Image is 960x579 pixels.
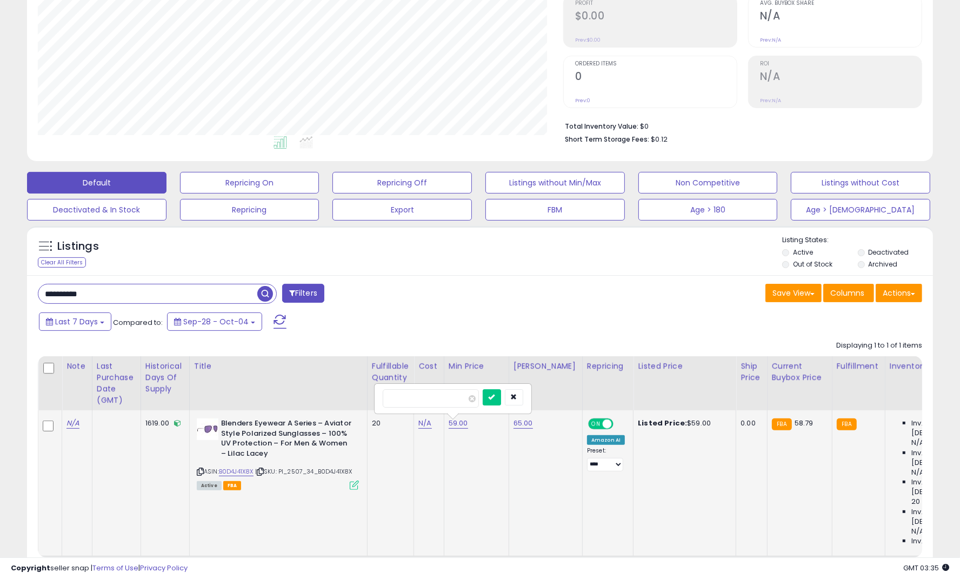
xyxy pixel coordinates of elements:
h2: N/A [760,10,922,24]
a: Privacy Policy [140,563,188,573]
button: Export [332,199,472,221]
button: Repricing [180,199,319,221]
a: 59.00 [449,418,468,429]
span: ROI [760,61,922,67]
div: Fulfillment [837,361,881,372]
div: Clear All Filters [38,257,86,268]
img: 21x26UYyUPL._SL40_.jpg [197,418,218,440]
a: B0D4J41X8X [219,467,254,476]
button: Filters [282,284,324,303]
button: Save View [765,284,822,302]
h2: $0.00 [575,10,737,24]
span: $0.12 [651,134,668,144]
span: OFF [612,420,629,429]
div: $59.00 [638,418,728,428]
span: 58.79 [795,418,814,428]
b: Total Inventory Value: [565,122,638,131]
label: Out of Stock [793,259,832,269]
button: Deactivated & In Stock [27,199,166,221]
span: Ordered Items [575,61,737,67]
div: Cost [418,361,439,372]
span: | SKU: PI_2507_34_B0D4J41X8X [255,467,352,476]
h2: N/A [760,70,922,85]
p: Listing States: [782,235,932,245]
span: N/A [911,527,924,536]
div: Fulfillable Quantity [372,361,409,383]
button: Listings without Cost [791,172,930,194]
button: Age > 180 [638,199,778,221]
small: FBA [837,418,857,430]
div: Historical Days Of Supply [145,361,185,395]
span: 20 [911,497,920,507]
span: All listings currently available for purchase on Amazon [197,481,222,490]
div: 20 [372,418,405,428]
span: N/A [911,438,924,448]
button: Sep-28 - Oct-04 [167,312,262,331]
h5: Listings [57,239,99,254]
button: Listings without Min/Max [485,172,625,194]
span: Compared to: [113,317,163,328]
div: 1619.00 [145,418,181,428]
small: Prev: N/A [760,97,781,104]
small: FBA [772,418,792,430]
div: Last Purchase Date (GMT) [97,361,136,406]
div: seller snap | | [11,563,188,574]
button: Default [27,172,166,194]
h2: 0 [575,70,737,85]
b: Short Term Storage Fees: [565,135,649,144]
button: Non Competitive [638,172,778,194]
label: Active [793,248,813,257]
button: Columns [823,284,874,302]
a: 65.00 [514,418,533,429]
span: FBA [223,481,242,490]
label: Archived [869,259,898,269]
span: ON [589,420,603,429]
div: [PERSON_NAME] [514,361,578,372]
div: Title [194,361,363,372]
div: Preset: [587,447,625,471]
button: Actions [876,284,922,302]
a: N/A [66,418,79,429]
div: Note [66,361,88,372]
a: Terms of Use [92,563,138,573]
div: Ship Price [741,361,762,383]
div: Amazon AI [587,435,625,445]
button: Age > [DEMOGRAPHIC_DATA] [791,199,930,221]
div: Listed Price [638,361,731,372]
div: 0.00 [741,418,758,428]
span: N/A [911,468,924,477]
b: Listed Price: [638,418,687,428]
button: Last 7 Days [39,312,111,331]
button: Repricing On [180,172,319,194]
div: Displaying 1 to 1 of 1 items [836,341,922,351]
div: Min Price [449,361,504,372]
label: Deactivated [869,248,909,257]
div: Current Buybox Price [772,361,828,383]
div: Repricing [587,361,629,372]
span: Last 7 Days [55,316,98,327]
li: $0 [565,119,914,132]
button: Repricing Off [332,172,472,194]
strong: Copyright [11,563,50,573]
button: FBM [485,199,625,221]
span: Columns [830,288,864,298]
span: Profit [575,1,737,6]
small: Prev: $0.00 [575,37,601,43]
span: Avg. Buybox Share [760,1,922,6]
div: ASIN: [197,418,359,489]
small: Prev: N/A [760,37,781,43]
span: Sep-28 - Oct-04 [183,316,249,327]
b: Blenders Eyewear A Series – Aviator Style Polarized Sunglasses – 100% UV Protection – For Men & W... [221,418,352,461]
a: N/A [418,418,431,429]
small: Prev: 0 [575,97,590,104]
span: 2025-10-13 03:35 GMT [903,563,949,573]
